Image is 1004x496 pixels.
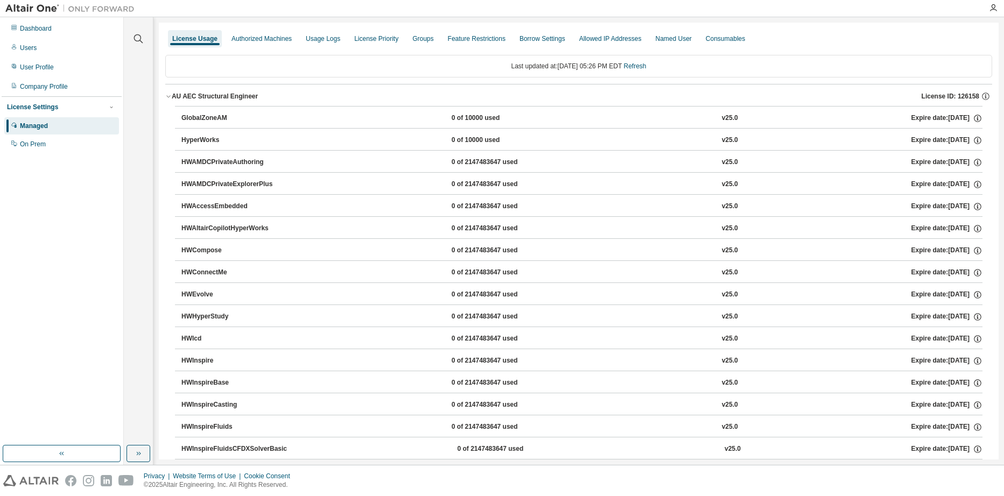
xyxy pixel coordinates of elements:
[722,136,738,145] div: v25.0
[144,480,297,490] p: © 2025 Altair Engineering, Inc. All Rights Reserved.
[181,151,982,174] button: HWAMDCPrivateAuthoring0 of 2147483647 usedv25.0Expire date:[DATE]
[452,158,549,167] div: 0 of 2147483647 used
[181,422,278,432] div: HWInspireFluids
[118,475,134,486] img: youtube.svg
[181,202,278,211] div: HWAccessEmbedded
[181,107,982,130] button: GlobalZoneAM0 of 10000 usedv25.0Expire date:[DATE]
[20,63,54,72] div: User Profile
[101,475,112,486] img: linkedin.svg
[911,180,982,189] div: Expire date: [DATE]
[181,444,287,454] div: HWInspireFluidsCFDXSolverBasic
[181,217,982,240] button: HWAltairCopilotHyperWorks0 of 2147483647 usedv25.0Expire date:[DATE]
[722,422,738,432] div: v25.0
[452,224,549,233] div: 0 of 2147483647 used
[722,246,738,256] div: v25.0
[722,290,738,300] div: v25.0
[20,122,48,130] div: Managed
[181,312,278,322] div: HWHyperStudy
[452,268,549,278] div: 0 of 2147483647 used
[722,378,738,388] div: v25.0
[181,371,982,395] button: HWInspireBase0 of 2147483647 usedv25.0Expire date:[DATE]
[181,378,278,388] div: HWInspireBase
[181,334,278,344] div: HWIcd
[452,422,549,432] div: 0 of 2147483647 used
[911,378,982,388] div: Expire date: [DATE]
[20,44,37,52] div: Users
[181,224,278,233] div: HWAltairCopilotHyperWorks
[144,472,173,480] div: Privacy
[165,84,992,108] button: AU AEC Structural EngineerLicense ID: 126158
[624,62,647,70] a: Refresh
[911,246,982,256] div: Expire date: [DATE]
[448,34,505,43] div: Feature Restrictions
[165,55,992,77] div: Last updated at: [DATE] 05:26 PM EDT
[911,224,982,233] div: Expire date: [DATE]
[722,312,738,322] div: v25.0
[722,400,738,410] div: v25.0
[181,173,982,196] button: HWAMDCPrivateExplorerPlus0 of 2147483647 usedv25.0Expire date:[DATE]
[20,140,46,148] div: On Prem
[181,327,982,351] button: HWIcd0 of 2147483647 usedv25.0Expire date:[DATE]
[181,180,278,189] div: HWAMDCPrivateExplorerPlus
[452,246,549,256] div: 0 of 2147483647 used
[452,378,549,388] div: 0 of 2147483647 used
[173,472,244,480] div: Website Terms of Use
[911,422,982,432] div: Expire date: [DATE]
[722,158,738,167] div: v25.0
[244,472,296,480] div: Cookie Consent
[181,195,982,218] button: HWAccessEmbedded0 of 2147483647 usedv25.0Expire date:[DATE]
[911,400,982,410] div: Expire date: [DATE]
[412,34,433,43] div: Groups
[181,268,278,278] div: HWConnectMe
[452,136,549,145] div: 0 of 10000 used
[911,444,982,454] div: Expire date: [DATE]
[181,261,982,285] button: HWConnectMe0 of 2147483647 usedv25.0Expire date:[DATE]
[20,82,68,91] div: Company Profile
[181,349,982,373] button: HWInspire0 of 2147483647 usedv25.0Expire date:[DATE]
[181,158,278,167] div: HWAMDCPrivateAuthoring
[83,475,94,486] img: instagram.svg
[181,246,278,256] div: HWCompose
[452,114,549,123] div: 0 of 10000 used
[181,356,278,366] div: HWInspire
[722,356,738,366] div: v25.0
[458,444,554,454] div: 0 of 2147483647 used
[922,92,979,101] span: License ID: 126158
[172,34,217,43] div: License Usage
[722,114,738,123] div: v25.0
[452,180,549,189] div: 0 of 2147483647 used
[911,356,982,366] div: Expire date: [DATE]
[722,334,738,344] div: v25.0
[911,312,982,322] div: Expire date: [DATE]
[181,283,982,307] button: HWEvolve0 of 2147483647 usedv25.0Expire date:[DATE]
[7,103,58,111] div: License Settings
[5,3,140,14] img: Altair One
[911,268,982,278] div: Expire date: [DATE]
[181,136,278,145] div: HyperWorks
[452,400,549,410] div: 0 of 2147483647 used
[172,92,258,101] div: AU AEC Structural Engineer
[725,444,741,454] div: v25.0
[911,290,982,300] div: Expire date: [DATE]
[911,334,982,344] div: Expire date: [DATE]
[3,475,59,486] img: altair_logo.svg
[181,239,982,263] button: HWCompose0 of 2147483647 usedv25.0Expire date:[DATE]
[354,34,398,43] div: License Priority
[911,158,982,167] div: Expire date: [DATE]
[722,180,738,189] div: v25.0
[911,114,982,123] div: Expire date: [DATE]
[65,475,76,486] img: facebook.svg
[181,393,982,417] button: HWInspireCasting0 of 2147483647 usedv25.0Expire date:[DATE]
[231,34,292,43] div: Authorized Machines
[181,129,982,152] button: HyperWorks0 of 10000 usedv25.0Expire date:[DATE]
[20,24,52,33] div: Dashboard
[181,400,278,410] div: HWInspireCasting
[181,305,982,329] button: HWHyperStudy0 of 2147483647 usedv25.0Expire date:[DATE]
[722,268,738,278] div: v25.0
[519,34,565,43] div: Borrow Settings
[181,114,278,123] div: GlobalZoneAM
[181,290,278,300] div: HWEvolve
[452,202,549,211] div: 0 of 2147483647 used
[655,34,691,43] div: Named User
[911,136,982,145] div: Expire date: [DATE]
